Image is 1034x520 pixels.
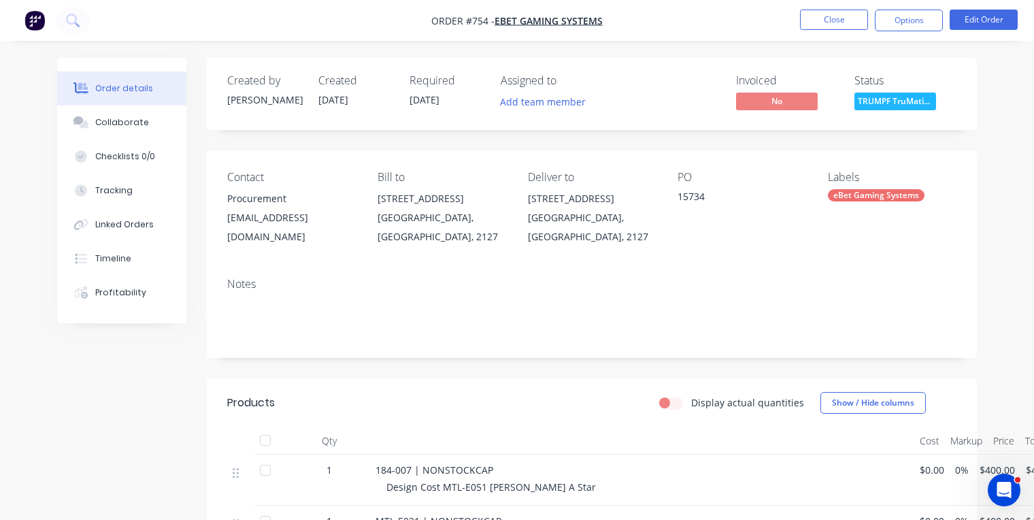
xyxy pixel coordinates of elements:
div: Cost [914,427,945,455]
span: $0.00 [920,463,944,477]
div: Status [854,74,956,87]
div: Contact [227,171,356,184]
span: $400.00 [980,463,1015,477]
div: Required [410,74,484,87]
button: TRUMPF TruMatic... [854,93,936,113]
div: Deliver to [528,171,656,184]
button: Checklists 0/0 [57,140,186,174]
div: [STREET_ADDRESS] [378,189,506,208]
div: Created [318,74,393,87]
span: [DATE] [410,93,439,106]
div: Timeline [95,253,131,265]
div: Created by [227,74,302,87]
div: 15734 [678,189,806,208]
label: Display actual quantities [691,395,804,410]
button: Collaborate [57,105,186,140]
div: Procurement[EMAIL_ADDRESS][DOMAIN_NAME] [227,189,356,246]
div: [GEOGRAPHIC_DATA], [GEOGRAPHIC_DATA], 2127 [528,208,656,246]
div: [PERSON_NAME] [227,93,302,107]
div: Price [988,427,1020,455]
button: Order details [57,71,186,105]
button: Linked Orders [57,208,186,242]
button: Show / Hide columns [820,392,926,414]
div: [STREET_ADDRESS][GEOGRAPHIC_DATA], [GEOGRAPHIC_DATA], 2127 [378,189,506,246]
div: Procurement [227,189,356,208]
div: [EMAIL_ADDRESS][DOMAIN_NAME] [227,208,356,246]
div: Checklists 0/0 [95,150,155,163]
a: eBet Gaming Systems [495,14,603,27]
img: Factory [24,10,45,31]
button: Edit Order [950,10,1018,30]
div: Markup [945,427,988,455]
button: Tracking [57,174,186,208]
span: 1 [327,463,332,477]
div: Labels [828,171,956,184]
div: PO [678,171,806,184]
div: Notes [227,278,956,291]
span: TRUMPF TruMatic... [854,93,936,110]
button: Timeline [57,242,186,276]
div: Linked Orders [95,218,154,231]
button: Add team member [493,93,593,111]
div: Assigned to [501,74,637,87]
div: Order details [95,82,153,95]
span: Design Cost MTL-E051 [PERSON_NAME] A Star [386,481,596,493]
button: Options [875,10,943,31]
span: 184-007 | NONSTOCKCAP [376,464,493,476]
button: Profitability [57,276,186,310]
div: Invoiced [736,74,838,87]
span: [DATE] [318,93,348,106]
div: Collaborate [95,116,149,129]
button: Close [800,10,868,30]
div: Tracking [95,184,133,197]
iframe: Intercom live chat [988,474,1020,506]
div: [STREET_ADDRESS][GEOGRAPHIC_DATA], [GEOGRAPHIC_DATA], 2127 [528,189,656,246]
div: Qty [288,427,370,455]
div: eBet Gaming Systems [828,189,924,201]
div: Products [227,395,275,411]
span: No [736,93,818,110]
button: Add team member [501,93,593,111]
div: Bill to [378,171,506,184]
div: [GEOGRAPHIC_DATA], [GEOGRAPHIC_DATA], 2127 [378,208,506,246]
span: 0% [955,463,969,477]
span: Order #754 - [431,14,495,27]
div: [STREET_ADDRESS] [528,189,656,208]
div: Profitability [95,287,146,299]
